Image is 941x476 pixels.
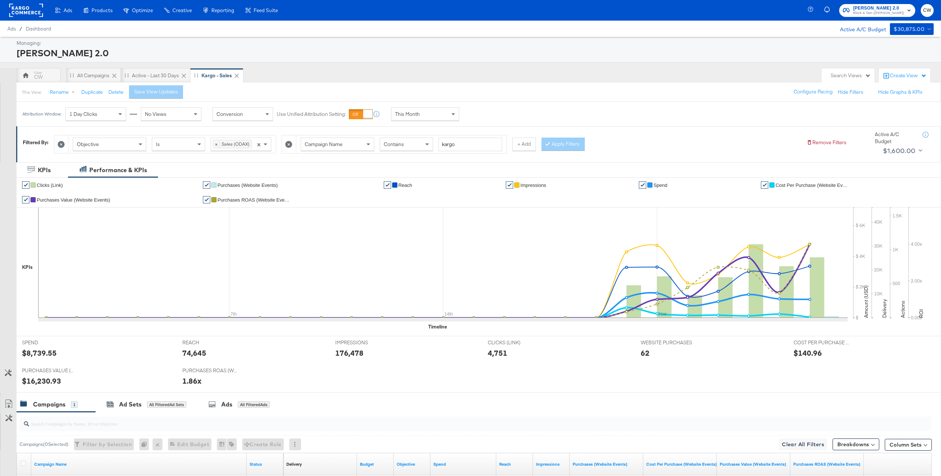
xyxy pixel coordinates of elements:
span: Reach [398,182,412,188]
button: Remove Filters [806,139,847,146]
div: $8,739.55 [22,348,57,358]
a: ✔ [384,181,391,189]
span: COST PER PURCHASE (WEBSITE EVENTS) [794,339,849,346]
div: 74,645 [182,348,206,358]
button: Column Sets [885,439,932,451]
a: Your campaign's objective. [397,461,427,467]
a: Dashboard [26,26,51,32]
span: Contains [384,141,404,148]
div: Managing: [17,40,932,47]
a: Your campaign name. [34,461,244,467]
span: Campaign Name [305,141,343,148]
span: Impressions [520,182,546,188]
div: [PERSON_NAME] 2.0 [17,47,932,59]
div: 62 [641,348,650,358]
div: Filtered By: [23,139,49,146]
div: $16,230.93 [22,376,61,386]
span: Purchases ROAS (Website Events) [218,197,291,203]
span: Objective [77,141,99,148]
div: 176,478 [335,348,364,358]
span: Clicks (Link) [37,182,63,188]
span: 1 Day Clicks [69,111,97,117]
button: + Add [512,138,536,151]
a: ✔ [761,181,768,189]
button: $30,875.00 [890,23,934,35]
div: Active - Last 30 Days [132,72,179,79]
a: The maximum amount you're willing to spend on your ads, on average each day or over the lifetime ... [360,461,391,467]
a: The total amount spent to date. [433,461,493,467]
a: ✔ [22,196,29,203]
span: Clear all [255,138,262,150]
input: Search Campaigns by Name, ID or Objective [29,413,846,428]
button: Delete [108,89,124,96]
span: × [213,140,220,148]
div: Delivery [286,461,302,467]
span: REACH [182,339,237,346]
a: Shows the current state of your Ad Campaign. [250,461,280,467]
div: Active A/C Budget [832,23,886,34]
span: Products [92,7,112,13]
div: KPIs [22,264,33,271]
div: 4,751 [488,348,507,358]
span: Feed Suite [254,7,278,13]
span: PURCHASES ROAS (WEBSITE EVENTS) [182,367,237,374]
span: Ads [7,26,16,32]
text: Delivery [881,299,888,318]
a: ✔ [22,181,29,189]
label: Use Unified Attribution Setting: [277,111,346,118]
span: × [257,141,261,147]
button: CW [921,4,934,17]
a: ✔ [203,181,210,189]
div: $30,875.00 [894,25,924,34]
button: Hide Filters [838,89,863,96]
span: SPEND [22,339,77,346]
button: $1,600.00 [880,145,924,157]
span: Creative [172,7,192,13]
div: All Filtered Ad Sets [147,401,186,408]
a: ✔ [203,196,210,203]
div: 1.86x [182,376,201,386]
a: ✔ [506,181,513,189]
span: PURCHASES VALUE (WEBSITE EVENTS) [22,367,77,374]
a: Reflects the ability of your Ad Campaign to achieve delivery based on ad states, schedule and bud... [286,461,302,467]
a: The total value of the purchase actions divided by spend tracked by your Custom Audience pixel on... [793,461,861,467]
div: All Campaigns [77,72,110,79]
span: Purchases Value (Website Events) [37,197,110,203]
input: Enter a search term [439,138,502,151]
div: Create View [890,72,927,79]
button: Clear All Filters [779,438,827,450]
button: Duplicate [81,89,103,96]
div: All Filtered Ads [238,401,270,408]
span: CLICKS (LINK) [488,339,543,346]
div: Active A/C Budget [875,131,915,145]
div: KPIs [38,166,51,174]
div: Campaigns [33,400,65,409]
button: Hide Graphs & KPIs [878,89,923,96]
span: Block & Tam ([PERSON_NAME]) [853,10,904,16]
span: Spend [654,182,668,188]
text: Actions [899,301,906,318]
a: ✔ [639,181,646,189]
div: Performance & KPIs [89,166,147,174]
span: Sales (ODAX) [220,140,251,148]
span: Is [156,141,160,148]
div: 1 [71,401,78,408]
div: Timeline [428,323,447,330]
span: Clear All Filters [782,440,824,449]
div: Campaigns ( 0 Selected) [19,441,68,448]
button: Breakdowns [833,438,879,450]
span: WEBSITE PURCHASES [641,339,696,346]
div: $1,600.00 [883,145,916,156]
a: The total value of the purchase actions tracked by your Custom Audience pixel on your website aft... [720,461,787,467]
div: This View: [22,89,42,95]
a: The number of people your ad was served to. [499,461,530,467]
div: Attribution Window: [22,111,62,117]
div: 0 [139,438,153,450]
span: This Month [395,111,420,117]
div: Kargo - Sales [201,72,232,79]
div: Drag to reorder tab [125,73,129,77]
div: Drag to reorder tab [194,73,198,77]
text: Amount (USD) [863,285,869,318]
span: Cost Per Purchase (Website Events) [776,182,849,188]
